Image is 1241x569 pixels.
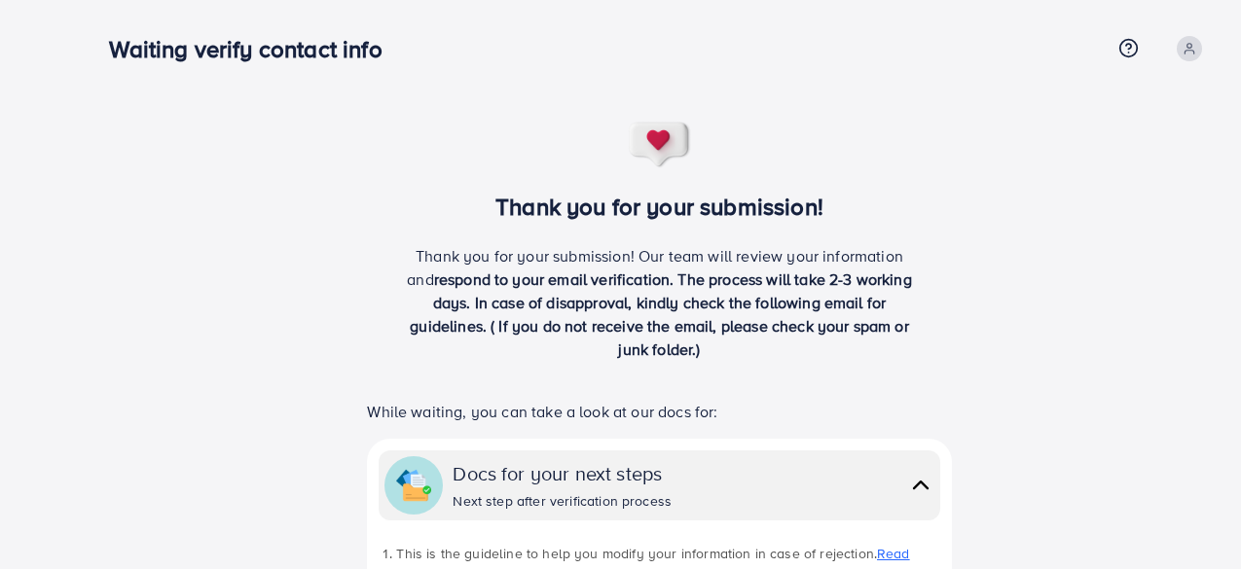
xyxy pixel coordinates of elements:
img: collapse [907,471,934,499]
img: success [628,121,692,169]
p: Thank you for your submission! Our team will review your information and [400,244,920,361]
h3: Thank you for your submission! [335,193,984,221]
div: Next step after verification process [453,491,672,511]
img: collapse [396,468,431,503]
div: Docs for your next steps [453,459,672,487]
span: respond to your email verification. The process will take 2-3 working days. In case of disapprova... [410,268,912,360]
h3: Waiting verify contact info [109,35,397,63]
p: While waiting, you can take a look at our docs for: [367,400,951,423]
